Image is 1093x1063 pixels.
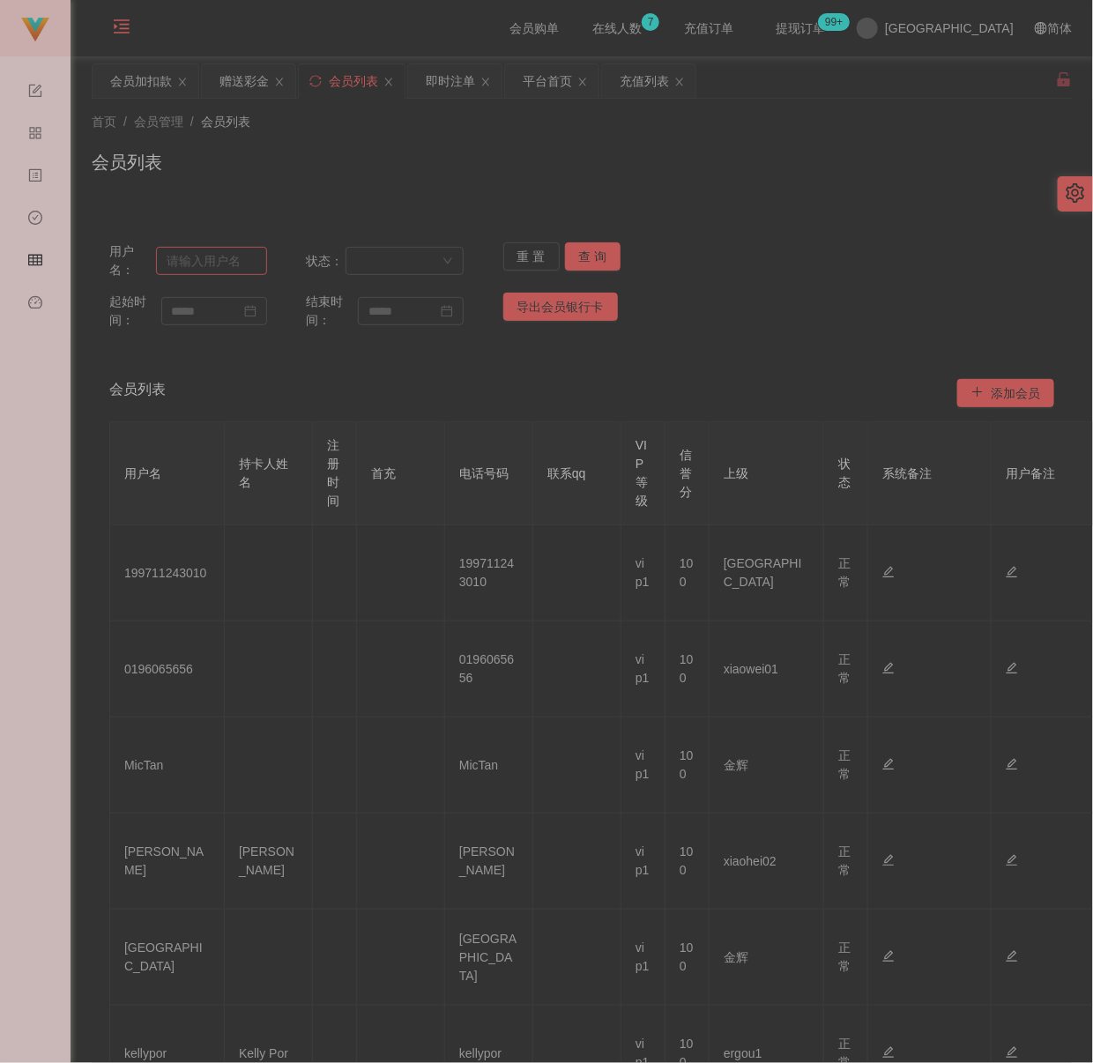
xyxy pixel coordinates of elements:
span: 系统备注 [882,466,932,480]
td: 金辉 [710,910,824,1006]
i: 图标: edit [1006,854,1018,866]
button: 图标: plus添加会员 [957,379,1054,407]
h1: 会员列表 [92,149,162,175]
td: vip1 [621,621,665,717]
i: 图标: sync [309,75,322,87]
span: 电话号码 [459,466,509,480]
td: [PERSON_NAME] [110,814,225,910]
td: xiaowei01 [710,621,824,717]
span: 状态： [306,252,346,271]
i: 图标: table [28,245,42,280]
i: 图标: menu-unfold [92,1,152,57]
td: [GEOGRAPHIC_DATA] [710,525,824,621]
td: xiaohei02 [710,814,824,910]
span: 用户名 [124,466,161,480]
i: 图标: close [274,77,285,87]
span: 首页 [92,115,116,129]
i: 图标: check-circle-o [28,203,42,238]
span: 正常 [838,748,851,781]
td: 100 [665,814,710,910]
span: 结束时间： [306,293,358,330]
sup: 1109 [818,13,850,31]
span: 联系qq [547,466,586,480]
i: 图标: close [383,77,394,87]
td: [PERSON_NAME] [445,814,533,910]
span: 正常 [838,556,851,589]
span: 会员列表 [109,379,166,407]
span: 充值订单 [675,22,742,34]
span: 状态 [838,457,851,489]
i: 图标: edit [1006,1046,1018,1059]
i: 图标: edit [882,950,895,963]
i: 图标: close [577,77,588,87]
td: 100 [665,910,710,1006]
div: 会员加扣款 [110,64,172,98]
span: 系统配置 [28,85,42,242]
span: 提现订单 [767,22,834,34]
div: 充值列表 [620,64,669,98]
span: 首充 [371,466,396,480]
td: MicTan [110,717,225,814]
span: 持卡人姓名 [239,457,288,489]
td: vip1 [621,717,665,814]
td: 199711243010 [445,525,533,621]
button: 重 置 [503,242,560,271]
i: 图标: calendar [441,305,453,317]
span: 产品管理 [28,127,42,284]
span: 上级 [724,466,748,480]
i: 图标: close [177,77,188,87]
i: 图标: calendar [244,305,257,317]
div: 即时注单 [426,64,475,98]
span: 用户备注 [1006,466,1055,480]
i: 图标: global [1035,22,1047,34]
i: 图标: close [480,77,491,87]
td: MicTan [445,717,533,814]
span: 在线人数 [584,22,651,34]
i: 图标: edit [882,566,895,578]
i: 图标: edit [882,758,895,770]
i: 图标: edit [1006,950,1018,963]
i: 图标: edit [882,1046,895,1059]
td: 0196065656 [445,621,533,717]
td: [GEOGRAPHIC_DATA] [110,910,225,1006]
input: 请输入用户名 [156,247,267,275]
span: 正常 [838,652,851,685]
button: 查 询 [565,242,621,271]
span: 信誉分 [680,448,692,499]
td: vip1 [621,814,665,910]
td: vip1 [621,525,665,621]
td: [PERSON_NAME] [225,814,313,910]
span: 正常 [838,940,851,973]
span: 注册时间 [327,438,339,508]
i: 图标: edit [1006,758,1018,770]
div: 赠送彩金 [219,64,269,98]
span: 数据中心 [28,212,42,368]
div: 平台首页 [523,64,572,98]
span: 会员管理 [134,115,183,129]
span: 用户名： [109,242,156,279]
i: 图标: edit [1006,566,1018,578]
span: / [190,115,194,129]
i: 图标: form [28,76,42,111]
td: 100 [665,525,710,621]
i: 图标: close [674,77,685,87]
td: 0196065656 [110,621,225,717]
i: 图标: setting [1066,183,1085,203]
td: vip1 [621,910,665,1006]
td: 金辉 [710,717,824,814]
a: 图标: dashboard平台首页 [28,286,42,464]
i: 图标: down [442,256,453,268]
i: 图标: edit [1006,662,1018,674]
span: 正常 [838,844,851,877]
div: 会员列表 [329,64,378,98]
span: 起始时间： [109,293,161,330]
span: 会员列表 [201,115,250,129]
td: 100 [665,717,710,814]
i: 图标: unlock [1056,71,1072,87]
i: 图标: edit [882,662,895,674]
i: 图标: profile [28,160,42,196]
span: VIP等级 [636,438,648,508]
i: 图标: appstore-o [28,118,42,153]
td: 100 [665,621,710,717]
button: 导出会员银行卡 [503,293,618,321]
